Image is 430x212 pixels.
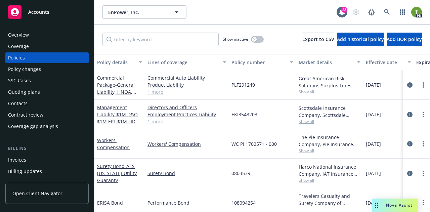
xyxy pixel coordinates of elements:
[366,140,381,147] span: [DATE]
[8,64,41,75] div: Policy changes
[12,190,62,197] span: Open Client Navigator
[406,111,414,119] a: circleInformation
[145,54,229,70] button: Lines of coverage
[299,89,360,95] span: Show all
[411,7,422,17] img: photo
[147,118,226,125] a: 1 more
[419,199,427,207] a: more
[102,33,219,46] input: Filter by keyword...
[108,9,166,16] span: EnPower, Inc.
[28,9,49,15] span: Accounts
[366,170,381,177] span: [DATE]
[147,74,226,81] a: Commercial Auto Liability
[102,5,186,19] button: EnPower, Inc.
[5,52,89,63] a: Policies
[406,140,414,148] a: circleInformation
[387,36,422,42] span: Add BOR policy
[302,33,334,46] button: Export to CSV
[419,169,427,177] a: more
[419,111,427,119] a: more
[8,110,43,120] div: Contract review
[5,110,89,120] a: Contract review
[231,59,286,66] div: Policy number
[97,59,135,66] div: Policy details
[97,75,135,102] a: Commercial Package
[299,59,353,66] div: Market details
[366,111,381,118] span: [DATE]
[147,104,226,111] a: Directors and Officers
[299,104,360,119] div: Scottsdale Insurance Company, Scottsdale Insurance Company (Nationwide), CRC Group
[5,121,89,132] a: Coverage gap analysis
[8,52,25,63] div: Policies
[5,75,89,86] a: SSC Cases
[5,64,89,75] a: Policy changes
[147,170,226,177] a: Surety Bond
[372,199,381,212] div: Drag to move
[8,30,29,40] div: Overview
[5,87,89,97] a: Quoting plans
[97,163,137,183] span: - AES [US_STATE] Utility Guaranty
[363,54,414,70] button: Effective date
[366,199,381,206] span: [DATE]
[8,155,26,165] div: Invoices
[299,119,360,124] span: Show all
[337,36,384,42] span: Add historical policy
[147,199,226,206] a: Performance Bond
[8,98,28,109] div: Contacts
[94,54,145,70] button: Policy details
[299,177,360,183] span: Show all
[229,54,296,70] button: Policy number
[231,81,255,88] span: PLF291249
[5,3,89,22] a: Accounts
[337,33,384,46] button: Add historical policy
[372,199,418,212] button: Nova Assist
[299,75,360,89] div: Great American Risk Solutions Surplus Lines Insurance Company, Great American Insurance Group, CR...
[365,5,378,19] a: Report a Bug
[299,148,360,154] span: Show all
[223,36,248,42] span: Show inactive
[5,41,89,52] a: Coverage
[147,88,226,95] a: 1 more
[366,59,403,66] div: Effective date
[97,111,138,125] span: - $1M D&O $1M EPL $1M FID
[5,98,89,109] a: Contacts
[5,166,89,177] a: Billing updates
[8,41,29,52] div: Coverage
[97,104,138,125] a: Management Liability
[97,82,136,102] span: - General Liability, HNOA, Product Liability
[97,137,130,151] a: Workers' Compensation
[5,145,89,152] div: Billing
[302,36,334,42] span: Export to CSV
[231,199,256,206] span: 108094254
[366,81,381,88] span: [DATE]
[380,5,394,19] a: Search
[147,59,219,66] div: Lines of coverage
[387,33,422,46] button: Add BOR policy
[97,163,137,183] a: Surety Bond
[349,5,363,19] a: Start snowing
[147,81,226,88] a: Product Liability
[8,87,40,97] div: Quoting plans
[231,170,250,177] span: 0803539
[231,111,257,118] span: EKI3543203
[386,202,413,208] span: Nova Assist
[5,155,89,165] a: Invoices
[147,111,226,118] a: Employment Practices Liability
[97,200,123,206] a: ERISA Bond
[299,193,360,207] div: Travelers Casualty and Surety Company of America, Travelers Insurance
[396,5,409,19] a: Switch app
[406,81,414,89] a: circleInformation
[341,7,347,13] div: 23
[8,121,58,132] div: Coverage gap analysis
[299,163,360,177] div: Harco National Insurance Company, IAT Insurance Group
[406,169,414,177] a: circleInformation
[8,166,42,177] div: Billing updates
[147,140,226,147] a: Workers' Compensation
[419,140,427,148] a: more
[5,30,89,40] a: Overview
[296,54,363,70] button: Market details
[299,134,360,148] div: The Pie Insurance Company, Pie Insurance (Carrier), Appalachian Underwriters
[8,75,31,86] div: SSC Cases
[231,140,277,147] span: WC PI 1702571 - 000
[419,81,427,89] a: more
